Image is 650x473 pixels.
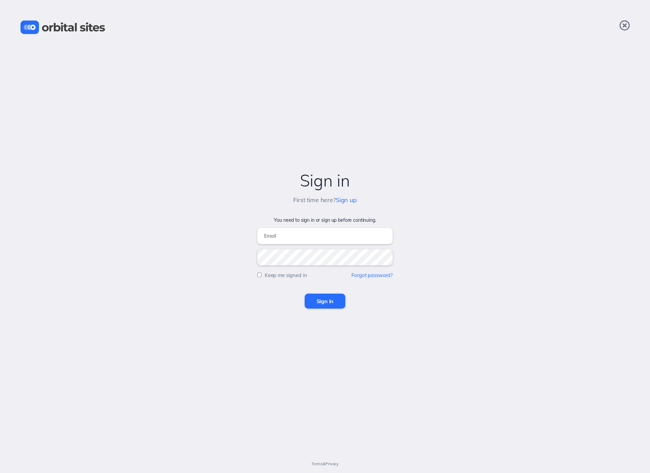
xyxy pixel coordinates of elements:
[265,272,307,278] label: Keep me signed in
[20,20,105,34] img: Orbital Sites Logo
[257,228,393,244] input: Email
[351,272,393,278] a: Forgot password?
[293,197,357,204] h5: First time here?
[336,196,357,204] a: Sign up
[311,461,323,466] a: Terms
[325,461,339,466] a: Privacy
[7,171,643,190] h2: Sign in
[7,217,643,309] form: You need to sign in or sign up before continuing.
[305,294,346,309] input: Sign in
